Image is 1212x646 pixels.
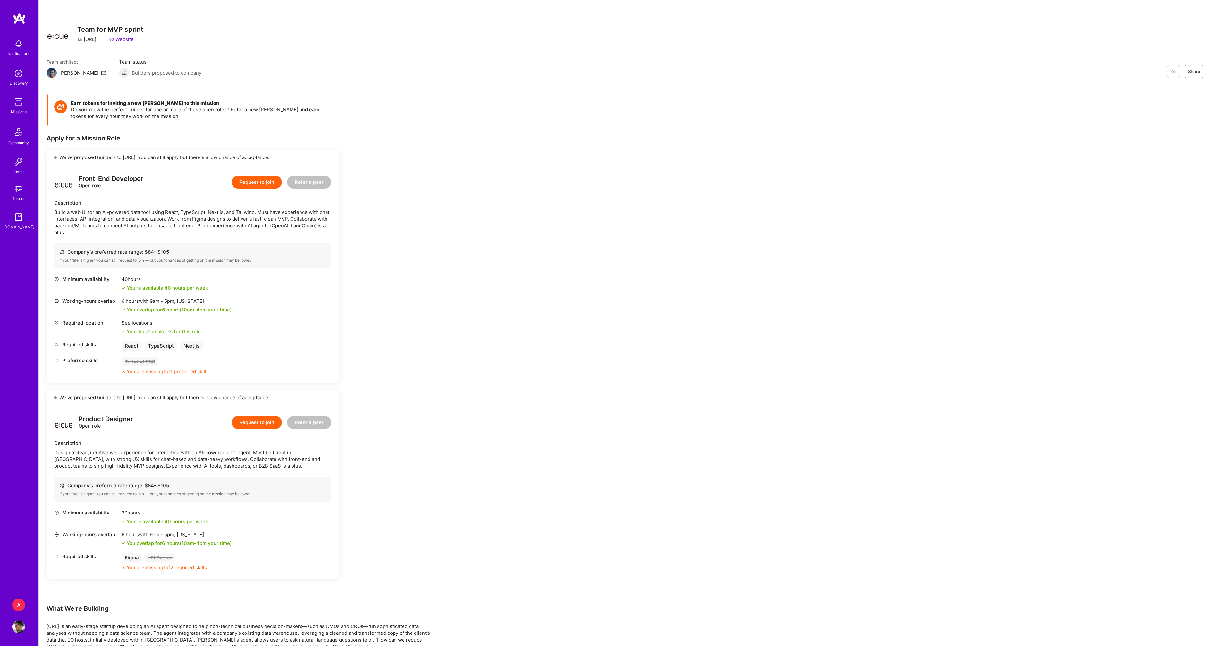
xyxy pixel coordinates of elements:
[122,518,208,525] div: You're available 40 hours per week
[54,554,59,559] i: icon Tag
[8,140,29,146] div: Community
[77,25,143,33] h3: Team for MVP sprint
[47,58,106,65] span: Team architect
[109,36,134,43] a: Website
[127,564,207,571] div: You are missing 1 of 2 required skills
[148,298,177,304] span: 9am - 5pm ,
[127,368,206,375] div: You are missing 1 of 1 preferred skill
[54,100,67,113] img: Token icon
[54,413,73,432] img: logo
[182,540,207,546] span: 10am - 4pm
[1184,65,1204,78] button: Share
[122,357,158,366] div: Tailwind CSS
[122,566,125,570] i: icon CloseOrange
[79,175,143,182] div: Front-End Developer
[122,319,201,326] div: See locations
[59,258,326,263] div: If your rate is higher, you can still request to join — but your chances of getting on the missio...
[145,553,176,562] div: UX Design
[59,491,326,497] div: If your rate is higher, you can still request to join — but your chances of getting on the missio...
[3,224,34,230] div: [DOMAIN_NAME]
[54,553,118,560] div: Required skills
[13,13,26,24] img: logo
[12,211,25,224] img: guide book
[11,599,27,611] a: A
[59,70,98,76] div: [PERSON_NAME]
[12,599,25,611] div: A
[59,483,64,488] i: icon Cash
[54,299,59,303] i: icon World
[47,134,339,142] div: Apply for a Mission Role
[59,482,326,489] div: Company’s preferred rate range: $ 84 - $ 105
[79,416,133,429] div: Open role
[77,37,82,42] i: icon CompanyGray
[79,175,143,189] div: Open role
[122,553,142,562] div: Figma
[11,108,27,115] div: Missions
[1188,68,1200,75] span: Share
[12,37,25,50] img: bell
[59,250,64,254] i: icon Cash
[127,306,232,313] div: You overlap for 6 hours ( your time)
[54,342,59,347] i: icon Tag
[122,276,208,283] div: 40 hours
[287,416,331,429] button: Refer a peer
[127,540,232,547] div: You overlap for 6 hours ( your time)
[119,68,129,78] img: Builders proposed to company
[232,176,282,189] button: Request to join
[54,531,118,538] div: Working-hours overlap
[71,106,332,120] p: Do you know the perfect builder for one or more of these open roles? Refer a new [PERSON_NAME] an...
[54,173,73,192] img: logo
[47,604,431,613] div: What We're Building
[1171,69,1176,74] i: icon EyeClosed
[54,319,118,326] div: Required location
[119,58,201,65] span: Team status
[47,25,70,43] img: Company Logo
[54,358,59,363] i: icon Tag
[12,620,25,633] img: User Avatar
[122,330,125,334] i: icon Check
[54,357,118,364] div: Preferred skills
[122,285,208,291] div: You're available 40 hours per week
[79,416,133,422] div: Product Designer
[54,298,118,304] div: Working-hours overlap
[54,277,59,282] i: icon Clock
[180,341,203,351] div: Next.js
[122,509,208,516] div: 20 hours
[47,68,57,78] img: Team Architect
[77,36,96,43] div: [URL]
[54,276,118,283] div: Minimum availability
[12,155,25,168] img: Invite
[145,341,177,351] div: TypeScript
[182,307,207,313] span: 10am - 4pm
[122,298,232,304] div: 6 hours with [US_STATE]
[54,320,59,325] i: icon Location
[11,124,26,140] img: Community
[14,168,24,175] div: Invite
[10,80,28,87] div: Discovery
[12,67,25,80] img: discovery
[7,50,30,57] div: Notifications
[54,532,59,537] i: icon World
[122,328,201,335] div: Your location works for this role
[54,510,59,515] i: icon Clock
[54,440,331,446] div: Description
[54,200,331,206] div: Description
[232,416,282,429] button: Request to join
[54,509,118,516] div: Minimum availability
[122,308,125,312] i: icon Check
[132,70,201,76] span: Builders proposed to company
[287,176,331,189] button: Refer a peer
[122,531,232,538] div: 6 hours with [US_STATE]
[54,341,118,348] div: Required skills
[148,531,177,538] span: 9am - 5pm ,
[54,449,331,469] div: Design a clean, intuitive web experience for interacting with an AI-powered data agent. Must be f...
[12,96,25,108] img: teamwork
[122,370,125,374] i: icon CloseOrange
[15,186,22,192] img: tokens
[59,249,326,255] div: Company’s preferred rate range: $ 84 - $ 105
[12,195,25,202] div: Tokens
[122,541,125,545] i: icon Check
[54,209,331,236] div: Build a web UI for an AI-powered data tool using React, TypeScript, Next.js, and Tailwind. Must h...
[11,620,27,633] a: User Avatar
[47,150,339,165] div: We've proposed builders to [URL]. You can still apply but there's a low chance of acceptance.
